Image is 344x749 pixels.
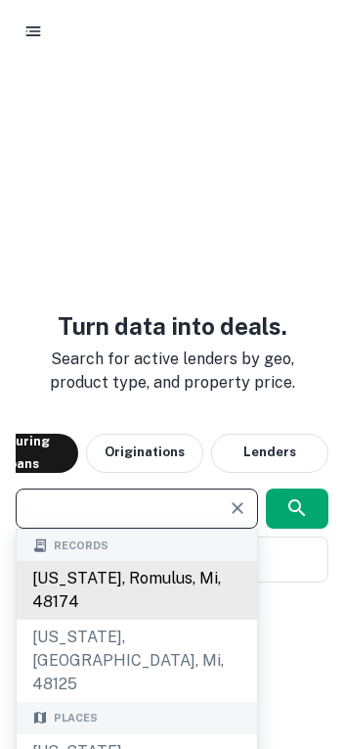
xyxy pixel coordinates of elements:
button: Lenders [211,434,328,473]
h3: Turn data into deals. [16,308,328,344]
span: Records [54,538,108,554]
div: [US_STATE], romulus, mi, 48174 [17,561,257,620]
iframe: Chat Widget [246,592,344,686]
span: Places [54,710,98,726]
p: Search for active lenders by geo, product type, and property price. [16,348,328,395]
button: Originations [86,434,203,473]
div: [US_STATE], [GEOGRAPHIC_DATA], mi, 48125 [17,620,257,702]
button: Clear [224,494,251,522]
